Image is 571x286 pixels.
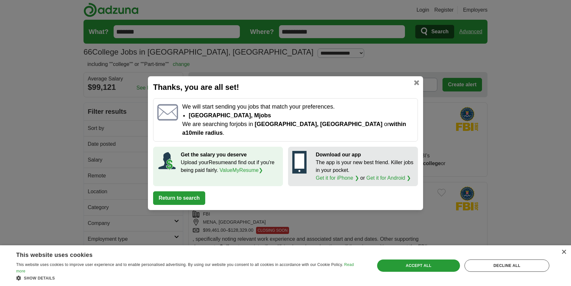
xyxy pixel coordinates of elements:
p: Download our app [316,151,414,159]
span: within a 10 mile radius [182,121,406,136]
div: Close [561,250,566,255]
a: Get it for iPhone ❯ [316,175,359,181]
p: We will start sending you jobs that match your preferences. [182,102,414,111]
div: Accept all [377,260,460,272]
button: Return to search [153,191,205,205]
p: Upload your Resume and find out if you're being paid fairly. [181,159,279,174]
span: Show details [24,276,55,281]
p: The app is your new best friend. Killer jobs in your pocket. or [316,159,414,182]
p: Get the salary you deserve [181,151,279,159]
div: This website uses cookies [16,249,348,259]
span: [GEOGRAPHIC_DATA], [GEOGRAPHIC_DATA] [255,121,383,127]
div: Show details [16,275,364,281]
span: This website uses cookies to improve user experience and to enable personalised advertising. By u... [16,262,343,267]
li: [GEOGRAPHIC_DATA], M jobs [189,111,414,120]
a: ValueMyResume❯ [219,167,263,173]
a: Get it for Android ❯ [366,175,411,181]
p: We are searching for jobs in or . [182,120,414,137]
div: Decline all [465,260,549,272]
h2: Thanks, you are all set! [153,81,418,93]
